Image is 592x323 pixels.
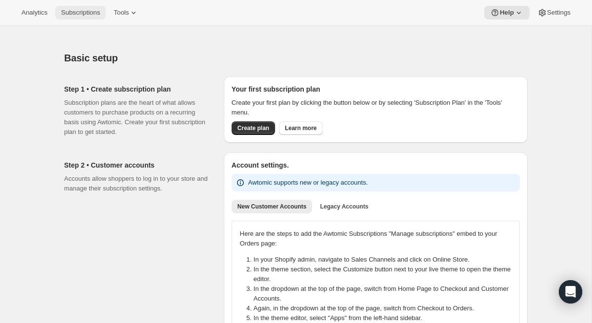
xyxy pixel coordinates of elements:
[16,6,53,19] button: Analytics
[232,84,520,94] h2: Your first subscription plan
[108,6,144,19] button: Tools
[279,121,322,135] a: Learn more
[559,280,582,304] div: Open Intercom Messenger
[532,6,576,19] button: Settings
[484,6,530,19] button: Help
[55,6,106,19] button: Subscriptions
[500,9,514,17] span: Help
[237,203,307,210] span: New Customer Accounts
[237,124,269,132] span: Create plan
[64,174,208,193] p: Accounts allow shoppers to log in to your store and manage their subscription settings.
[64,53,118,63] span: Basic setup
[320,203,368,210] span: Legacy Accounts
[285,124,316,132] span: Learn more
[248,178,368,188] p: Awtomic supports new or legacy accounts.
[21,9,47,17] span: Analytics
[254,255,517,265] li: In your Shopify admin, navigate to Sales Channels and click on Online Store.
[64,84,208,94] h2: Step 1 • Create subscription plan
[114,9,129,17] span: Tools
[64,160,208,170] h2: Step 2 • Customer accounts
[254,313,517,323] li: In the theme editor, select "Apps" from the left-hand sidebar.
[61,9,100,17] span: Subscriptions
[254,265,517,284] li: In the theme section, select the Customize button next to your live theme to open the theme editor.
[64,98,208,137] p: Subscription plans are the heart of what allows customers to purchase products on a recurring bas...
[254,284,517,304] li: In the dropdown at the top of the page, switch from Home Page to Checkout and Customer Accounts.
[314,200,374,213] button: Legacy Accounts
[547,9,571,17] span: Settings
[240,229,512,248] p: Here are the steps to add the Awtomic Subscriptions "Manage subscriptions" embed to your Orders p...
[232,98,520,117] p: Create your first plan by clicking the button below or by selecting 'Subscription Plan' in the 'T...
[232,200,313,213] button: New Customer Accounts
[254,304,517,313] li: Again, in the dropdown at the top of the page, switch from Checkout to Orders.
[232,160,520,170] h2: Account settings.
[232,121,275,135] button: Create plan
